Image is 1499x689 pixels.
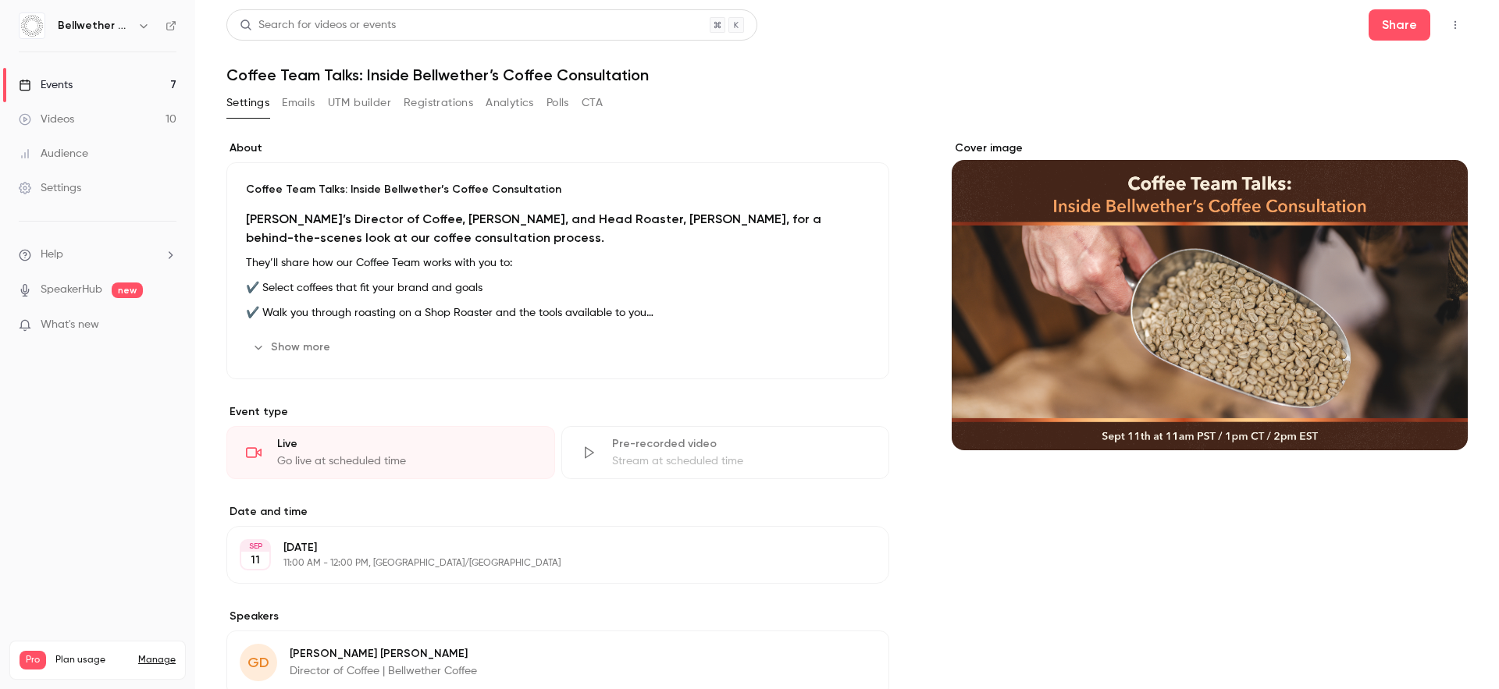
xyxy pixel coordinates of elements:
span: Help [41,247,63,263]
label: Date and time [226,504,889,520]
p: 11:00 AM - 12:00 PM, [GEOGRAPHIC_DATA]/[GEOGRAPHIC_DATA] [283,557,806,570]
button: Emails [282,91,315,115]
p: They’ll share how our Coffee Team works with you to: [246,254,870,272]
p: [DATE] [283,540,806,556]
div: Audience [19,146,88,162]
div: Pre-recorded videoStream at scheduled time [561,426,890,479]
iframe: Noticeable Trigger [158,318,176,332]
p: ✔️ Select coffees that fit your brand and goals [246,279,870,297]
h2: [PERSON_NAME]’s Director of Coffee, [PERSON_NAME], and Head Roaster, [PERSON_NAME], for a behind-... [246,210,870,247]
button: Share [1369,9,1430,41]
button: Analytics [486,91,534,115]
label: About [226,140,889,156]
button: Show more [246,335,340,360]
img: Bellwether Coffee [20,13,45,38]
div: LiveGo live at scheduled time [226,426,555,479]
span: new [112,282,143,298]
li: help-dropdown-opener [19,247,176,263]
div: Go live at scheduled time [277,453,536,469]
p: Director of Coffee | Bellwether Coffee [290,663,477,679]
label: Speakers [226,609,889,624]
p: [PERSON_NAME] [PERSON_NAME] [290,646,477,662]
span: Pro [20,651,46,669]
button: UTM builder [328,91,391,115]
div: SEP [241,541,269,552]
p: ✔️ Walk you through roasting on a Shop Roaster and the tools available to you [246,304,870,322]
a: SpeakerHub [41,282,102,298]
h6: Bellwether Coffee [58,18,131,34]
a: Manage [138,654,176,666]
div: Events [19,77,73,93]
button: Settings [226,91,269,115]
div: Pre-recorded video [612,436,871,452]
div: Videos [19,112,74,127]
div: Search for videos or events [240,17,396,34]
p: Event type [226,404,889,420]
span: GD [247,652,269,673]
button: Polls [547,91,569,115]
label: Cover image [952,140,1468,156]
button: CTA [582,91,603,115]
div: Settings [19,180,81,196]
h1: Coffee Team Talks: Inside Bellwether’s Coffee Consultation [226,66,1468,84]
span: Plan usage [55,654,129,666]
div: Live [277,436,536,452]
section: Cover image [952,140,1468,450]
p: 11 [251,552,260,568]
div: Stream at scheduled time [612,453,871,469]
span: What's new [41,317,99,333]
button: Registrations [404,91,473,115]
p: Coffee Team Talks: Inside Bellwether’s Coffee Consultation [246,182,870,197]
